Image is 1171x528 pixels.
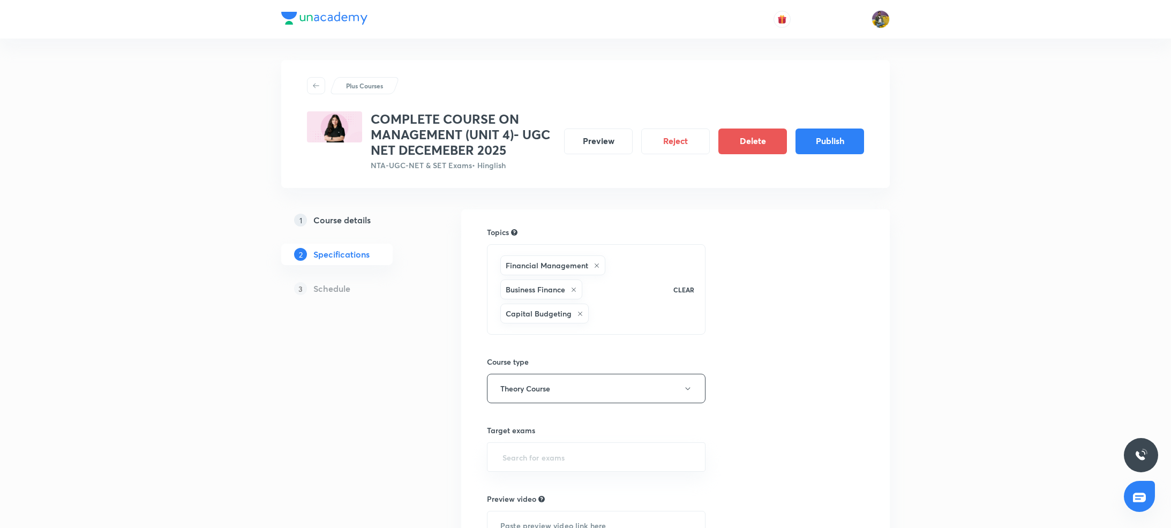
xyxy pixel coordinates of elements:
div: Explain about your course, what you’ll be teaching, how it will help learners in their preparation [538,494,545,504]
img: Company Logo [281,12,367,25]
a: 1Course details [281,209,427,231]
h6: Capital Budgeting [506,308,572,319]
button: Theory Course [487,374,705,403]
h6: Preview video [487,493,536,504]
img: avatar [777,14,787,24]
h3: COMPLETE COURSE ON MANAGEMENT (UNIT 4)- UGC NET DECEMEBER 2025 [371,111,556,157]
h5: Course details [313,214,371,227]
img: sajan k [872,10,890,28]
div: Search for topics [511,228,517,237]
img: 04B50932-8122-4C15-83CC-645FFC59BF07_plus.png [307,111,362,142]
button: Reject [641,129,710,154]
a: Company Logo [281,12,367,27]
p: 3 [294,282,307,295]
h6: Target exams [487,425,705,436]
p: 2 [294,248,307,261]
img: ttu [1135,449,1147,462]
h6: Topics [487,227,509,238]
button: avatar [774,11,791,28]
p: 1 [294,214,307,227]
h6: Financial Management [506,260,588,271]
p: NTA-UGC-NET & SET Exams • Hinglish [371,160,556,171]
button: Open [699,456,701,458]
h6: Business Finance [506,284,565,295]
p: Plus Courses [346,81,383,90]
h6: Course type [487,356,705,367]
button: Delete [718,129,787,154]
button: Publish [795,129,864,154]
p: CLEAR [673,285,694,295]
h5: Specifications [313,248,370,261]
button: Preview [564,129,633,154]
h5: Schedule [313,282,350,295]
input: Search for exams [500,447,692,467]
